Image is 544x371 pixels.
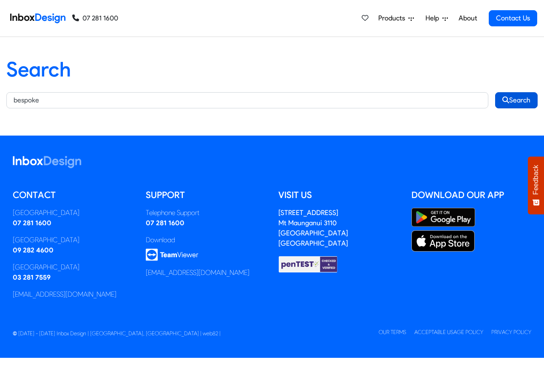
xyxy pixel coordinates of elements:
[425,13,442,23] span: Help
[13,156,81,168] img: logo_inboxdesign_white.svg
[422,10,451,27] a: Help
[13,262,133,272] div: [GEOGRAPHIC_DATA]
[13,208,133,218] div: [GEOGRAPHIC_DATA]
[72,13,118,23] a: 07 281 1600
[278,255,338,273] img: Checked & Verified by penTEST
[13,246,54,254] a: 09 282 4600
[146,235,266,245] div: Download
[489,10,537,26] a: Contact Us
[6,57,538,82] h1: Search
[528,156,544,214] button: Feedback - Show survey
[411,230,475,252] img: Apple App Store
[379,329,406,335] a: Our Terms
[13,273,51,281] a: 03 281 7559
[13,330,221,337] span: © [DATE] - [DATE] Inbox Design | [GEOGRAPHIC_DATA], [GEOGRAPHIC_DATA] | web82 |
[411,189,532,201] h5: Download our App
[6,92,488,108] input: Keywords
[13,235,133,245] div: [GEOGRAPHIC_DATA]
[495,92,538,108] button: Search
[278,209,348,247] a: [STREET_ADDRESS]Mt Maunganui 3110[GEOGRAPHIC_DATA][GEOGRAPHIC_DATA]
[378,13,408,23] span: Products
[146,269,249,277] a: [EMAIL_ADDRESS][DOMAIN_NAME]
[414,329,483,335] a: Acceptable Usage Policy
[13,189,133,201] h5: Contact
[456,10,479,27] a: About
[146,208,266,218] div: Telephone Support
[278,260,338,268] a: Checked & Verified by penTEST
[146,249,198,261] img: logo_teamviewer.svg
[411,208,475,227] img: Google Play Store
[532,165,540,195] span: Feedback
[146,189,266,201] h5: Support
[491,329,531,335] a: Privacy Policy
[278,189,399,201] h5: Visit us
[146,219,184,227] a: 07 281 1600
[13,219,51,227] a: 07 281 1600
[278,209,348,247] address: [STREET_ADDRESS] Mt Maunganui 3110 [GEOGRAPHIC_DATA] [GEOGRAPHIC_DATA]
[13,290,116,298] a: [EMAIL_ADDRESS][DOMAIN_NAME]
[375,10,417,27] a: Products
